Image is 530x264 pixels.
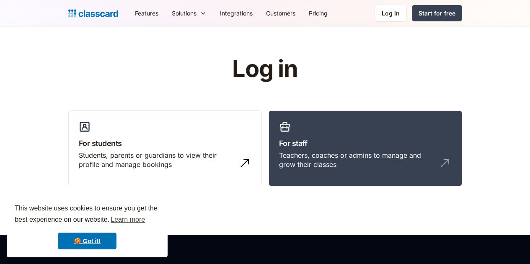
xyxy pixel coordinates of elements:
a: learn more about cookies [109,213,146,226]
div: Start for free [419,9,455,18]
div: cookieconsent [7,195,168,257]
div: Log in [382,9,400,18]
a: Start for free [412,5,462,21]
div: Students, parents or guardians to view their profile and manage bookings [79,151,235,169]
a: home [68,8,118,19]
h3: For students [79,138,251,149]
a: Features [128,4,165,23]
a: dismiss cookie message [58,233,116,249]
a: Customers [259,4,302,23]
a: For studentsStudents, parents or guardians to view their profile and manage bookings [68,110,262,187]
a: Pricing [302,4,334,23]
h3: For staff [279,138,452,149]
div: Solutions [165,4,213,23]
a: Log in [375,5,407,22]
a: Integrations [213,4,259,23]
h1: Log in [132,56,398,82]
a: For staffTeachers, coaches or admins to manage and grow their classes [269,110,462,187]
div: Solutions [172,9,196,18]
span: This website uses cookies to ensure you get the best experience on our website. [15,203,160,226]
div: Teachers, coaches or admins to manage and grow their classes [279,151,435,169]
